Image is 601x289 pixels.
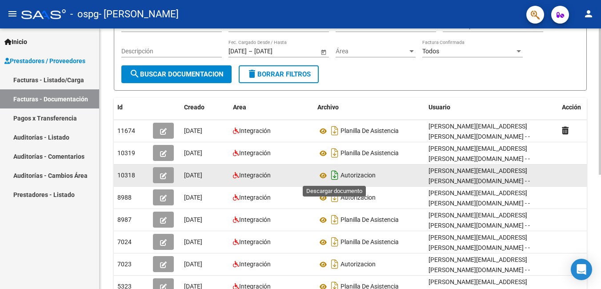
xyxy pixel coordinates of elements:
[254,48,298,55] input: Fecha fin
[341,194,376,201] span: Autorizacion
[329,146,341,160] i: Descargar documento
[70,4,99,24] span: - ospg
[4,37,27,47] span: Inicio
[341,261,376,268] span: Autorizacion
[314,98,425,117] datatable-header-cell: Archivo
[184,104,204,111] span: Creado
[129,68,140,79] mat-icon: search
[184,172,202,179] span: [DATE]
[233,104,246,111] span: Area
[239,261,271,268] span: Integración
[341,128,399,135] span: Planilla De Asistencia
[239,172,271,179] span: Integración
[117,194,132,201] span: 8988
[184,149,202,157] span: [DATE]
[422,48,439,55] span: Todos
[429,104,450,111] span: Usuario
[184,127,202,134] span: [DATE]
[248,48,252,55] span: –
[429,212,530,239] span: [PERSON_NAME][EMAIL_ADDRESS][PERSON_NAME][DOMAIN_NAME] - - [PERSON_NAME]
[429,189,530,217] span: [PERSON_NAME][EMAIL_ADDRESS][PERSON_NAME][DOMAIN_NAME] - - [PERSON_NAME]
[329,124,341,138] i: Descargar documento
[571,259,592,280] div: Open Intercom Messenger
[239,65,319,83] button: Borrar Filtros
[329,213,341,227] i: Descargar documento
[184,216,202,223] span: [DATE]
[341,217,399,224] span: Planilla De Asistencia
[583,8,594,19] mat-icon: person
[341,239,399,246] span: Planilla De Asistencia
[180,98,229,117] datatable-header-cell: Creado
[239,194,271,201] span: Integración
[329,257,341,271] i: Descargar documento
[341,150,399,157] span: Planilla De Asistencia
[99,4,179,24] span: - [PERSON_NAME]
[429,167,530,195] span: [PERSON_NAME][EMAIL_ADDRESS][PERSON_NAME][DOMAIN_NAME] - - [PERSON_NAME]
[319,47,328,56] button: Open calendar
[317,104,339,111] span: Archivo
[329,190,341,205] i: Descargar documento
[429,256,530,284] span: [PERSON_NAME][EMAIL_ADDRESS][PERSON_NAME][DOMAIN_NAME] - - [PERSON_NAME]
[247,70,311,78] span: Borrar Filtros
[239,216,271,223] span: Integración
[4,56,85,66] span: Prestadores / Proveedores
[239,238,271,245] span: Integración
[336,48,408,55] span: Área
[329,235,341,249] i: Descargar documento
[184,194,202,201] span: [DATE]
[239,127,271,134] span: Integración
[129,70,224,78] span: Buscar Documentacion
[184,238,202,245] span: [DATE]
[117,104,123,111] span: Id
[117,261,132,268] span: 7023
[7,8,18,19] mat-icon: menu
[562,104,581,111] span: Acción
[117,127,135,134] span: 11674
[329,168,341,182] i: Descargar documento
[425,98,558,117] datatable-header-cell: Usuario
[117,172,135,179] span: 10318
[228,48,247,55] input: Fecha inicio
[229,98,314,117] datatable-header-cell: Area
[429,123,530,150] span: [PERSON_NAME][EMAIL_ADDRESS][PERSON_NAME][DOMAIN_NAME] - - [PERSON_NAME]
[117,216,132,223] span: 8987
[429,145,530,173] span: [PERSON_NAME][EMAIL_ADDRESS][PERSON_NAME][DOMAIN_NAME] - - [PERSON_NAME]
[429,234,530,261] span: [PERSON_NAME][EMAIL_ADDRESS][PERSON_NAME][DOMAIN_NAME] - - [PERSON_NAME]
[247,68,257,79] mat-icon: delete
[184,261,202,268] span: [DATE]
[121,65,232,83] button: Buscar Documentacion
[117,238,132,245] span: 7024
[117,149,135,157] span: 10319
[239,149,271,157] span: Integración
[341,172,376,179] span: Autorizacion
[114,98,149,117] datatable-header-cell: Id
